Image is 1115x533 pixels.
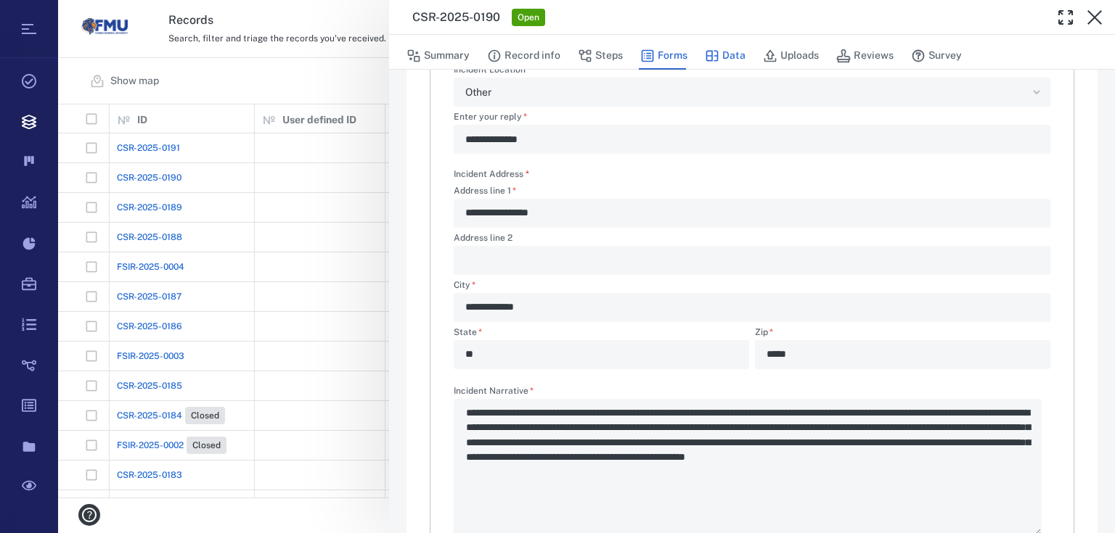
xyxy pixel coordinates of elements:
button: Survey [911,42,962,70]
div: Incident Location [454,78,1050,107]
button: Close [1080,3,1109,32]
span: required [526,169,529,179]
button: Record info [487,42,560,70]
button: Toggle Fullscreen [1051,3,1080,32]
button: Reviews [836,42,894,70]
button: Forms [640,42,687,70]
span: Open [515,12,542,24]
label: Zip [755,328,1050,340]
button: Summary [407,42,470,70]
div: Other [465,84,1027,101]
label: City [454,281,1050,293]
button: Steps [578,42,623,70]
label: Address line 2 [454,234,1050,246]
button: Uploads [763,42,819,70]
label: State [454,328,749,340]
span: Help [33,10,62,23]
label: Address line 1 [454,186,1050,199]
label: Incident Location [454,65,1050,78]
h3: CSR-2025-0190 [412,9,500,26]
label: Incident Narrative [454,387,1050,399]
button: Data [705,42,746,70]
label: Enter your reply [454,112,1050,125]
label: Incident Address [454,168,529,181]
